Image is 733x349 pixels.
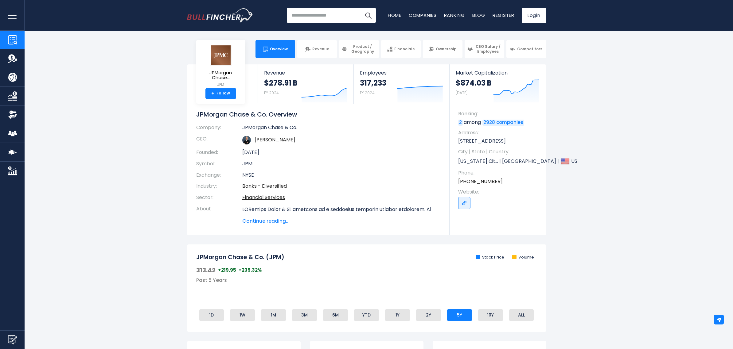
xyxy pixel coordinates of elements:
[242,158,440,170] td: JPM
[517,47,542,52] span: Competitors
[385,309,410,321] li: 1Y
[458,178,503,185] a: [PHONE_NUMBER]
[512,255,534,260] li: Volume
[264,90,279,95] small: FY 2024
[242,136,251,144] img: jamie-dimon.jpg
[482,120,524,126] a: 2928 companies
[196,181,242,192] th: Industry:
[436,47,457,52] span: Ownership
[218,267,236,273] span: +219.95
[187,8,253,22] img: Bullfincher logo
[196,147,242,158] th: Founded:
[242,147,440,158] td: [DATE]
[201,70,240,80] span: JPMorgan Chase...
[458,110,540,117] span: Ranking:
[493,12,514,18] a: Register
[323,309,348,321] li: 6M
[196,125,242,133] th: Company:
[423,40,462,58] a: Ownership
[201,45,241,88] a: JPMorgan Chase... JPM
[196,254,284,261] h2: JPMorgan Chase & Co. (JPM)
[458,120,463,126] a: 2
[354,64,449,104] a: Employees 317,233 FY 2024
[360,90,375,95] small: FY 2024
[360,78,386,88] strong: 317,233
[444,12,465,18] a: Ranking
[360,70,443,76] span: Employees
[196,192,242,203] th: Sector:
[456,90,467,95] small: [DATE]
[196,203,242,225] th: About
[255,136,295,143] a: ceo
[255,40,295,58] a: Overview
[416,309,441,321] li: 2Y
[349,44,376,54] span: Product / Geography
[8,110,17,119] img: Ownership
[450,64,545,104] a: Market Capitalization $874.03 B [DATE]
[264,78,298,88] strong: $278.91 B
[242,194,285,201] a: Financial Services
[394,47,415,52] span: Financials
[196,133,242,147] th: CEO:
[509,309,534,321] li: ALL
[458,119,540,126] p: among
[339,40,379,58] a: Product / Geography
[458,189,540,195] span: Website:
[312,47,329,52] span: Revenue
[465,40,504,58] a: CEO Salary / Employees
[196,158,242,170] th: Symbol:
[409,12,437,18] a: Companies
[472,12,485,18] a: Blog
[196,170,242,181] th: Exchange:
[478,309,503,321] li: 10Y
[522,8,546,23] a: Login
[292,309,317,321] li: 3M
[201,82,240,87] small: JPM
[381,40,421,58] a: Financials
[270,47,288,52] span: Overview
[476,255,504,260] li: Stock Price
[196,110,440,118] h1: JPMorgan Chase & Co. Overview
[242,182,287,190] a: Banks - Diversified
[447,309,472,321] li: 5Y
[458,129,540,136] span: Address:
[264,70,347,76] span: Revenue
[242,170,440,181] td: NYSE
[199,309,224,321] li: 1D
[242,125,440,133] td: JPMorgan Chase & Co.
[506,40,546,58] a: Competitors
[196,277,227,284] span: Past 5 Years
[458,197,470,209] a: Go to link
[354,309,379,321] li: YTD
[196,266,216,274] span: 313.42
[458,157,540,166] p: [US_STATE] Cit... | [GEOGRAPHIC_DATA] | US
[242,217,440,225] span: Continue reading...
[456,70,539,76] span: Market Capitalization
[261,309,286,321] li: 1M
[458,138,540,144] p: [STREET_ADDRESS]
[361,8,376,23] button: Search
[388,12,401,18] a: Home
[258,64,353,104] a: Revenue $278.91 B FY 2024
[230,309,255,321] li: 1W
[211,91,214,96] strong: +
[239,267,262,273] span: +235.32%
[297,40,337,58] a: Revenue
[474,44,501,54] span: CEO Salary / Employees
[205,88,236,99] a: +Follow
[458,170,540,176] span: Phone:
[187,8,253,22] a: Go to homepage
[456,78,492,88] strong: $874.03 B
[458,148,540,155] span: City | State | Country:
